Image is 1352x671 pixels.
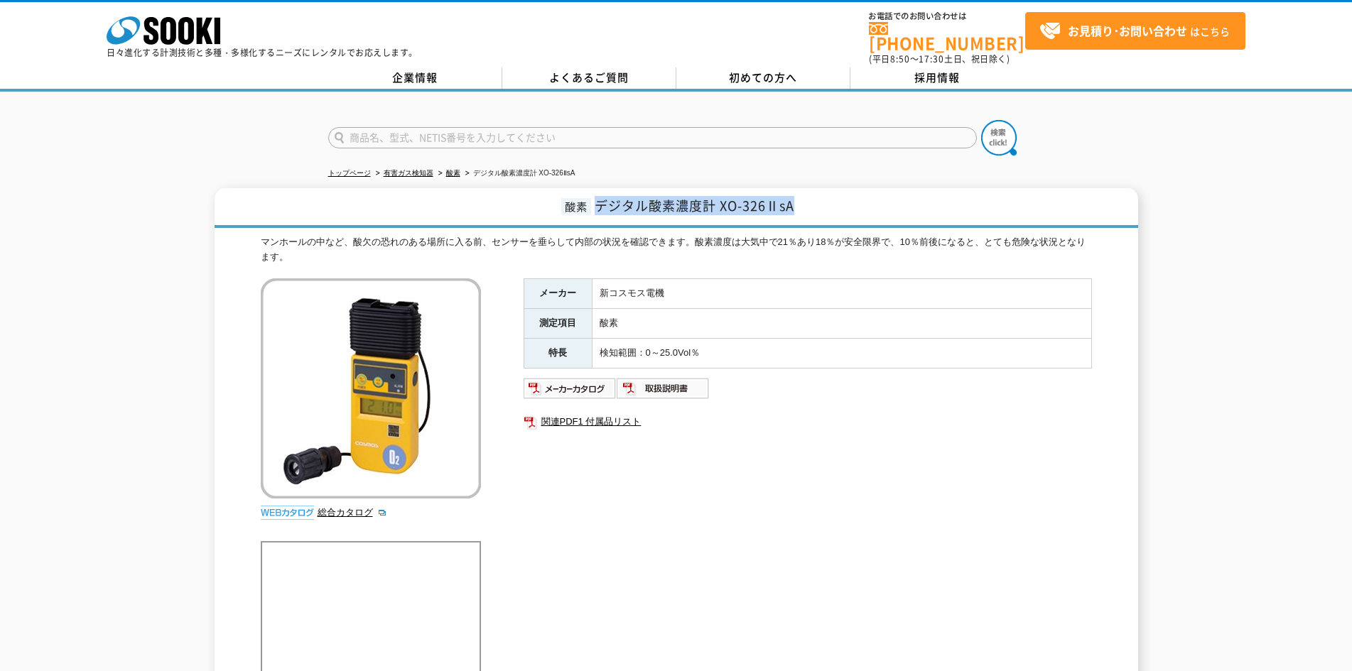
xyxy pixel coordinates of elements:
a: メーカーカタログ [524,386,617,397]
a: 取扱説明書 [617,386,710,397]
img: 取扱説明書 [617,377,710,400]
a: [PHONE_NUMBER] [869,22,1025,51]
th: 測定項目 [524,309,592,339]
img: btn_search.png [981,120,1017,156]
th: 特長 [524,339,592,369]
span: 17:30 [919,53,944,65]
span: はこちら [1039,21,1230,42]
a: 総合カタログ [318,507,387,518]
img: デジタル酸素濃度計 XO-326ⅡsA [261,278,481,498]
span: (平日 ～ 土日、祝日除く) [869,53,1010,65]
p: 日々進化する計測技術と多種・多様化するニーズにレンタルでお応えします。 [107,48,418,57]
img: メーカーカタログ [524,377,617,400]
span: デジタル酸素濃度計 XO-326ⅡsA [595,196,794,215]
a: 初めての方へ [676,67,850,89]
a: トップページ [328,169,371,177]
span: 初めての方へ [729,70,797,85]
a: 酸素 [446,169,460,177]
img: webカタログ [261,506,314,520]
a: 採用情報 [850,67,1024,89]
div: マンホールの中など、酸欠の恐れのある場所に入る前、センサーを垂らして内部の状況を確認できます。酸素濃度は大気中で21％あり18％が安全限界で、10％前後になると、とても危険な状況となります。 [261,235,1092,265]
a: よくあるご質問 [502,67,676,89]
span: 8:50 [890,53,910,65]
span: お電話でのお問い合わせは [869,12,1025,21]
a: 関連PDF1 付属品リスト [524,413,1092,431]
a: 有害ガス検知器 [384,169,433,177]
th: メーカー [524,279,592,309]
td: 新コスモス電機 [592,279,1091,309]
span: 酸素 [561,198,591,214]
strong: お見積り･お問い合わせ [1068,22,1187,39]
a: 企業情報 [328,67,502,89]
td: 検知範囲：0～25.0Vol％ [592,339,1091,369]
a: お見積り･お問い合わせはこちら [1025,12,1245,50]
td: 酸素 [592,309,1091,339]
input: 商品名、型式、NETIS番号を入力してください [328,127,977,148]
li: デジタル酸素濃度計 XO-326ⅡsA [463,166,575,181]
